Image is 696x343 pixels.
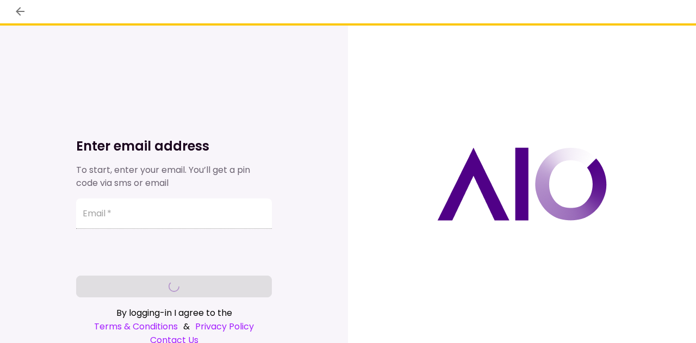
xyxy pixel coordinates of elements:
[76,320,272,333] div: &
[437,147,607,221] img: AIO logo
[195,320,254,333] a: Privacy Policy
[76,164,272,190] div: To start, enter your email. You’ll get a pin code via sms or email
[76,306,272,320] div: By logging-in I agree to the
[94,320,178,333] a: Terms & Conditions
[11,2,29,21] button: back
[76,138,272,155] h1: Enter email address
